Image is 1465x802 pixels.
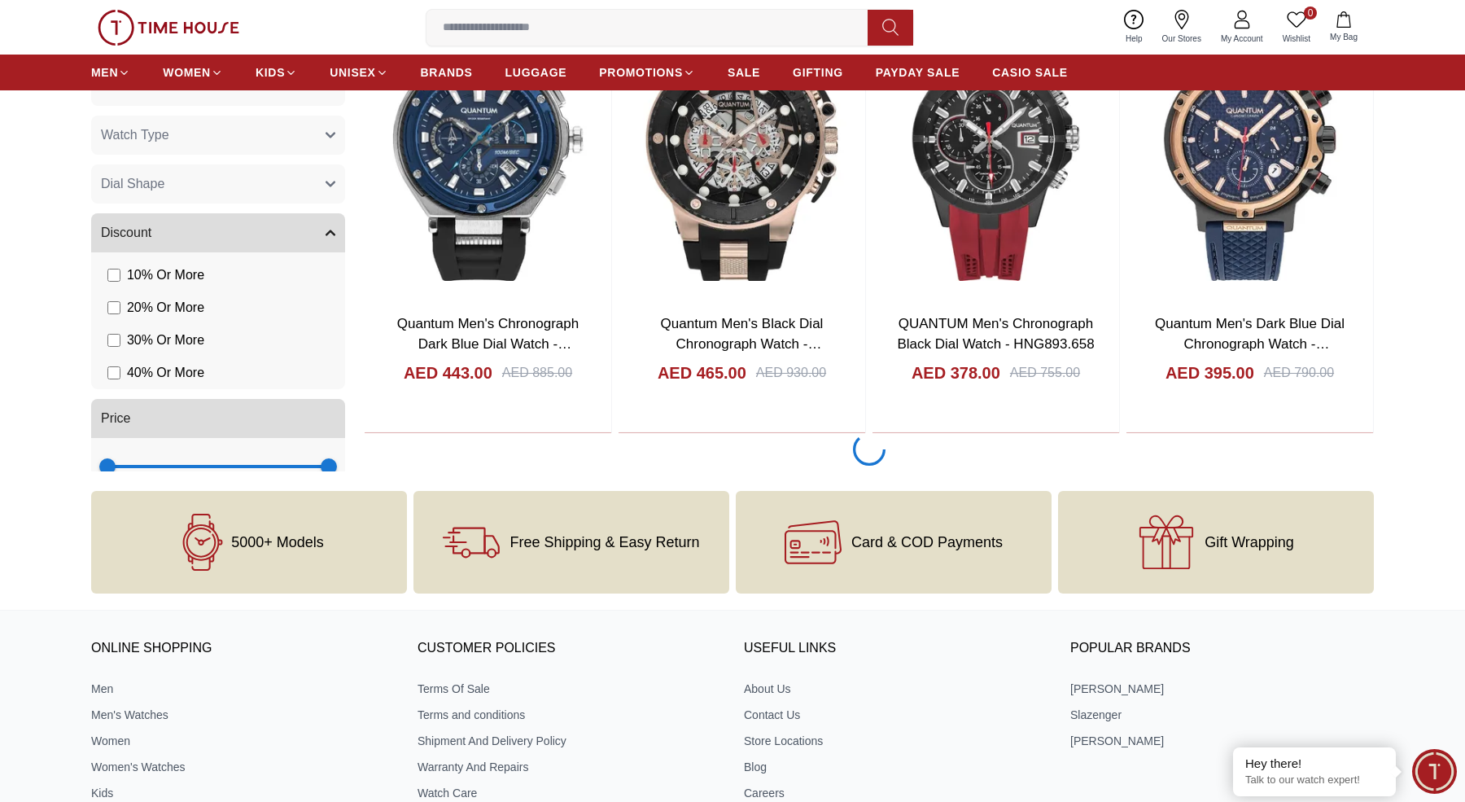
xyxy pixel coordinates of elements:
a: LUGGAGE [505,58,567,87]
span: Card & COD Payments [851,534,1003,550]
a: Quantum Men's Chronograph Dark Blue Dial Watch - HNG1010.391 [397,316,579,373]
button: Price [91,399,345,438]
span: My Account [1214,33,1270,45]
a: BRANDS [421,58,473,87]
span: Our Stores [1156,33,1208,45]
a: CASIO SALE [992,58,1068,87]
h4: AED 443.00 [404,362,492,384]
a: QUANTUM Men's Chronograph Black Dial Watch - HNG893.658 [897,316,1094,353]
span: PAYDAY SALE [876,64,960,81]
a: Terms Of Sale [418,681,721,697]
a: Kids [91,785,395,801]
h4: AED 378.00 [912,362,1000,384]
span: KIDS [256,64,285,81]
a: PROMOTIONS [599,58,695,87]
a: Warranty And Repairs [418,759,721,775]
a: [PERSON_NAME] [1070,733,1374,749]
a: About Us [744,681,1047,697]
span: Help [1119,33,1149,45]
a: Men's Watches [91,707,395,723]
div: Chat Widget [1412,749,1457,794]
div: AED 790.00 [1264,363,1334,383]
a: PAYDAY SALE [876,58,960,87]
span: 0 [1304,7,1317,20]
button: Discount [91,213,345,252]
span: My Bag [1323,31,1364,43]
a: Store Locations [744,733,1047,749]
a: Men [91,681,395,697]
a: MEN [91,58,130,87]
a: UNISEX [330,58,387,87]
a: SALE [728,58,760,87]
span: Free Shipping & Easy Return [509,534,699,550]
h3: Popular Brands [1070,637,1374,661]
a: Quantum Men's Black Dial Chronograph Watch - HNG535.851 [661,316,824,373]
a: Women [91,733,395,749]
span: CASIO SALE [992,64,1068,81]
a: GIFTING [793,58,843,87]
a: Slazenger [1070,707,1374,723]
span: Dial Shape [101,174,164,194]
p: Talk to our watch expert! [1245,774,1384,787]
div: AED 755.00 [1010,363,1080,383]
span: PROMOTIONS [599,64,683,81]
a: Women's Watches [91,759,395,775]
span: 10 % Or More [127,265,204,285]
span: Gift Wrapping [1205,534,1294,550]
button: My Bag [1320,8,1367,46]
h4: AED 395.00 [1165,362,1254,384]
a: Contact Us [744,707,1047,723]
a: KIDS [256,58,297,87]
span: Wishlist [1276,33,1317,45]
h4: AED 465.00 [658,362,746,384]
span: Price [101,409,130,428]
h3: USEFUL LINKS [744,637,1047,661]
a: Shipment And Delivery Policy [418,733,721,749]
a: WOMEN [163,58,223,87]
a: Our Stores [1152,7,1211,48]
a: Quantum Men's Dark Blue Dial Chronograph Watch - HNG956.899 [1155,316,1345,373]
a: Watch Care [418,785,721,801]
span: GIFTING [793,64,843,81]
span: 30 % Or More [127,331,204,350]
span: 20 % Or More [127,298,204,318]
span: UNISEX [330,64,375,81]
div: AED 930.00 [756,363,826,383]
input: 40% Or More [107,366,120,379]
a: Help [1116,7,1152,48]
span: 5000+ Models [231,534,324,550]
span: WOMEN [163,64,211,81]
div: Hey there! [1245,756,1384,772]
input: 10% Or More [107,269,120,282]
span: SALE [728,64,760,81]
button: Watch Type [91,116,345,155]
h3: ONLINE SHOPPING [91,637,395,661]
input: 20% Or More [107,301,120,314]
img: ... [98,10,239,46]
a: 0Wishlist [1273,7,1320,48]
span: BRANDS [421,64,473,81]
span: 40 % Or More [127,363,204,383]
span: LUGGAGE [505,64,567,81]
h3: CUSTOMER POLICIES [418,637,721,661]
span: MEN [91,64,118,81]
div: AED 885.00 [502,363,572,383]
button: Dial Shape [91,164,345,204]
a: [PERSON_NAME] [1070,681,1374,697]
span: Discount [101,223,151,243]
a: Careers [744,785,1047,801]
span: Watch Type [101,125,169,145]
a: Terms and conditions [418,707,721,723]
input: 30% Or More [107,334,120,347]
a: Blog [744,759,1047,775]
